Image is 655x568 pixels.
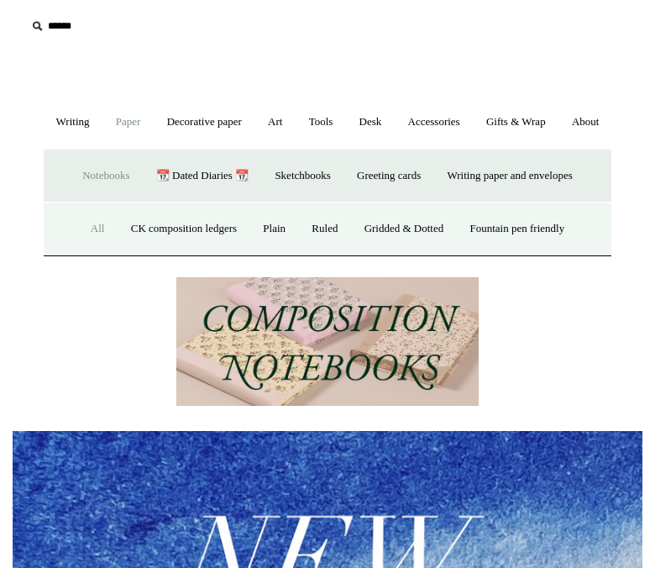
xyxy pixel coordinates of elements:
[458,207,577,251] a: Fountain pen friendly
[436,154,584,198] a: Writing paper and envelopes
[251,207,297,251] a: Plain
[104,100,153,145] a: Paper
[396,100,472,145] a: Accessories
[300,207,349,251] a: Ruled
[560,100,611,145] a: About
[297,100,345,145] a: Tools
[345,154,432,198] a: Greeting cards
[263,154,342,198] a: Sketchbooks
[119,207,249,251] a: CK composition ledgers
[256,100,294,145] a: Art
[45,100,102,145] a: Writing
[176,277,479,406] img: 202302 Composition ledgers.jpg__PID:69722ee6-fa44-49dd-a067-31375e5d54ec
[348,100,394,145] a: Desk
[353,207,456,251] a: Gridded & Dotted
[79,207,117,251] a: All
[155,100,254,145] a: Decorative paper
[71,154,141,198] a: Notebooks
[474,100,558,145] a: Gifts & Wrap
[144,154,260,198] a: 📆 Dated Diaries 📆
